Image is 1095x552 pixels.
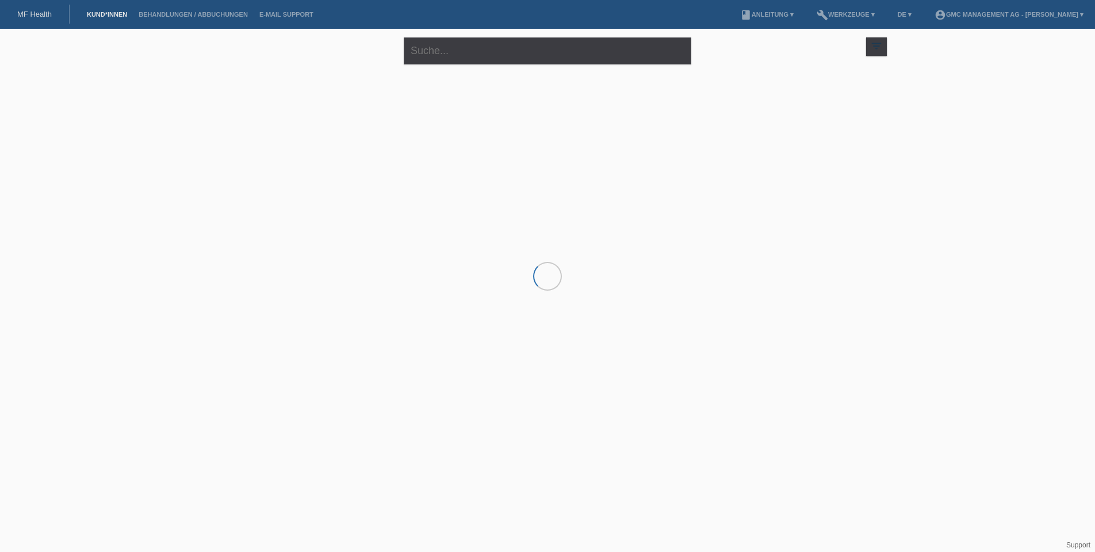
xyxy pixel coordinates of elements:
input: Suche... [404,37,691,64]
i: filter_list [870,40,883,52]
a: Kund*innen [81,11,133,18]
i: book [740,9,752,21]
a: account_circleGMC Management AG - [PERSON_NAME] ▾ [929,11,1089,18]
a: Behandlungen / Abbuchungen [133,11,254,18]
i: account_circle [935,9,946,21]
a: buildWerkzeuge ▾ [811,11,880,18]
a: MF Health [17,10,52,18]
a: DE ▾ [892,11,917,18]
i: build [817,9,828,21]
a: E-Mail Support [254,11,319,18]
a: bookAnleitung ▾ [734,11,799,18]
a: Support [1066,541,1090,549]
